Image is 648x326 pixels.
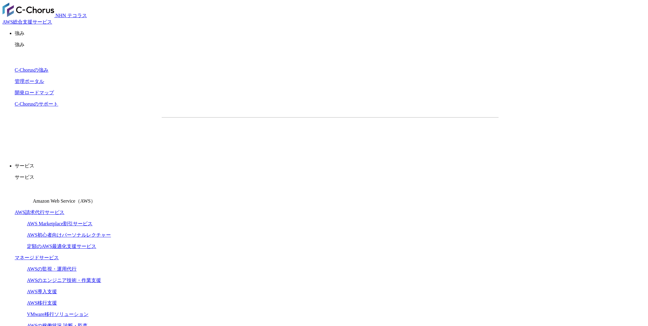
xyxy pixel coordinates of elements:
a: 管理ポータル [15,79,44,84]
a: AWSのエンジニア技術・作業支援 [27,278,101,283]
a: AWS Marketplace割引サービス [27,221,92,226]
p: サービス [15,174,646,181]
a: C-Chorusの強み [15,67,48,73]
a: C-Chorusのサポート [15,101,58,107]
img: Amazon Web Service（AWS） [15,185,32,203]
p: 強み [15,30,646,37]
a: AWS導入支援 [27,289,57,294]
a: AWSの監視・運用代行 [27,266,77,272]
img: AWS総合支援サービス C-Chorus [2,2,54,17]
a: 資料を請求する [228,127,327,143]
p: サービス [15,163,646,169]
a: AWS初心者向けパーソナルレクチャー [27,232,111,238]
a: AWS移行支援 [27,300,57,305]
span: Amazon Web Service（AWS） [33,198,96,204]
a: AWS請求代行サービス [15,210,64,215]
p: 強み [15,42,646,48]
a: 定額のAWS最適化支援サービス [27,244,96,249]
a: 開発ロードマップ [15,90,54,95]
a: VMware移行ソリューション [27,312,89,317]
a: まずは相談する [333,127,432,143]
a: AWS総合支援サービス C-Chorus NHN テコラスAWS総合支援サービス [2,13,87,24]
a: マネージドサービス [15,255,59,260]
